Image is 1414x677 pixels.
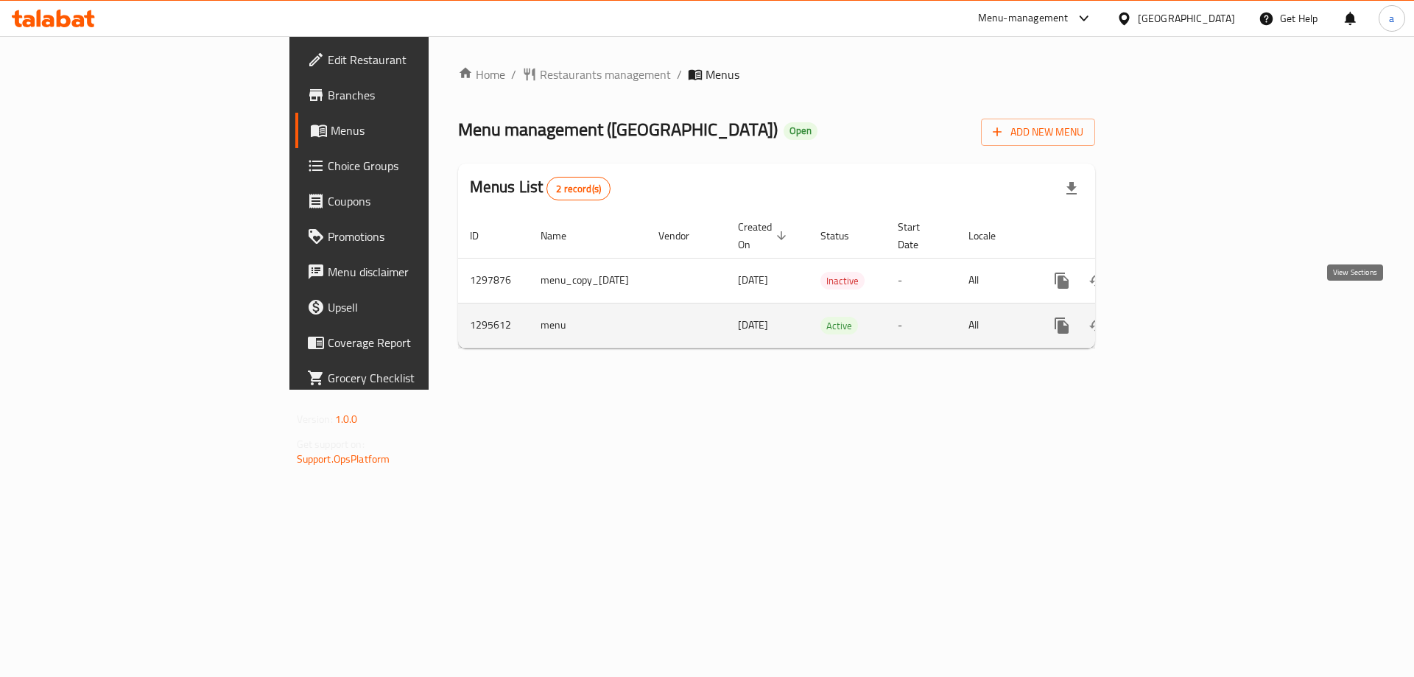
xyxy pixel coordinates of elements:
span: Promotions [328,228,514,245]
a: Coverage Report [295,325,526,360]
span: Choice Groups [328,157,514,175]
td: All [957,303,1033,348]
div: Menu-management [978,10,1069,27]
button: more [1044,308,1080,343]
span: Restaurants management [540,66,671,83]
span: Coverage Report [328,334,514,351]
span: Vendor [658,227,708,245]
span: Start Date [898,218,939,253]
span: Version: [297,410,333,429]
span: a [1389,10,1394,27]
th: Actions [1033,214,1197,259]
span: Inactive [820,273,865,290]
span: Active [820,318,858,334]
button: Change Status [1080,263,1115,298]
button: Add New Menu [981,119,1095,146]
span: Created On [738,218,791,253]
h2: Menus List [470,176,611,200]
a: Coupons [295,183,526,219]
table: enhanced table [458,214,1197,348]
td: menu_copy_[DATE] [529,258,647,303]
a: Menu disclaimer [295,254,526,290]
span: Coupons [328,192,514,210]
td: - [886,258,957,303]
span: Name [541,227,585,245]
span: Locale [968,227,1015,245]
a: Promotions [295,219,526,254]
span: Edit Restaurant [328,51,514,69]
td: - [886,303,957,348]
span: 1.0.0 [335,410,358,429]
span: Menu disclaimer [328,263,514,281]
div: Export file [1054,171,1089,206]
nav: breadcrumb [458,66,1096,83]
span: Grocery Checklist [328,369,514,387]
span: Menus [706,66,739,83]
span: Add New Menu [993,123,1083,141]
a: Choice Groups [295,148,526,183]
a: Grocery Checklist [295,360,526,396]
span: Status [820,227,868,245]
span: [DATE] [738,315,768,334]
div: Open [784,122,817,140]
span: 2 record(s) [547,182,610,196]
button: more [1044,263,1080,298]
a: Edit Restaurant [295,42,526,77]
li: / [677,66,682,83]
a: Support.OpsPlatform [297,449,390,469]
td: All [957,258,1033,303]
span: Get support on: [297,435,365,454]
span: Branches [328,86,514,104]
a: Branches [295,77,526,113]
a: Restaurants management [522,66,671,83]
span: ID [470,227,498,245]
span: Menu management ( [GEOGRAPHIC_DATA] ) [458,113,778,146]
span: Open [784,124,817,137]
span: Upsell [328,298,514,316]
div: [GEOGRAPHIC_DATA] [1138,10,1235,27]
span: [DATE] [738,270,768,290]
a: Menus [295,113,526,148]
a: Upsell [295,290,526,325]
span: Menus [331,122,514,139]
td: menu [529,303,647,348]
